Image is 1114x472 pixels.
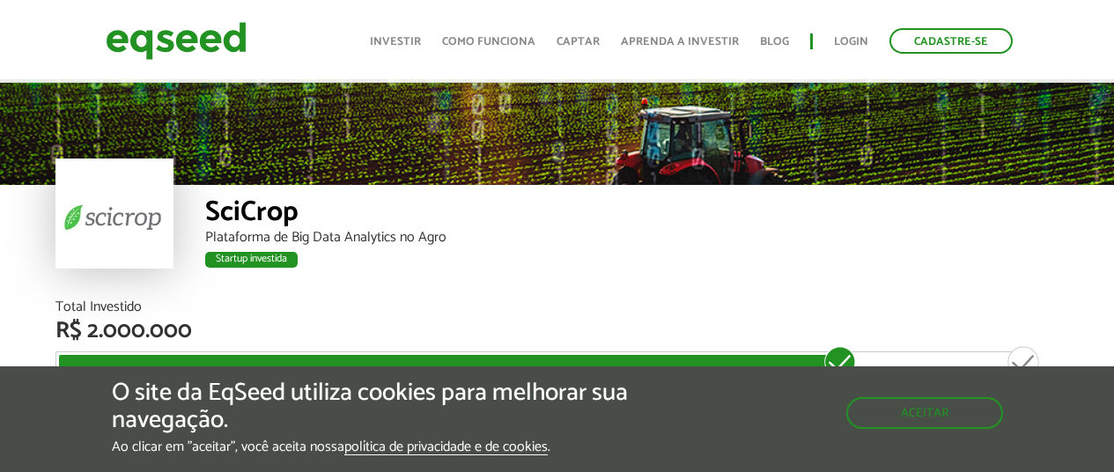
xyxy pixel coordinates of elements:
div: R$ 2.500.000 [992,344,1056,401]
div: Total Investido [55,300,1059,314]
div: R$ 2.000.000 [55,320,1059,343]
a: Aprenda a investir [621,36,739,48]
a: política de privacidade e de cookies [344,440,548,455]
a: Captar [557,36,600,48]
p: Ao clicar em "aceitar", você aceita nossa . [112,439,646,455]
a: Login [834,36,868,48]
div: Startup investida [205,252,298,268]
button: Aceitar [846,397,1003,429]
a: Cadastre-se [889,28,1013,54]
div: SciCrop [205,198,1059,231]
img: EqSeed [106,18,247,64]
a: Como funciona [442,36,535,48]
a: Blog [760,36,789,48]
h5: O site da EqSeed utiliza cookies para melhorar sua navegação. [112,380,646,434]
div: Plataforma de Big Data Analytics no Agro [205,231,1059,245]
div: R$ 2.000.000 [807,344,873,401]
a: Investir [370,36,421,48]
